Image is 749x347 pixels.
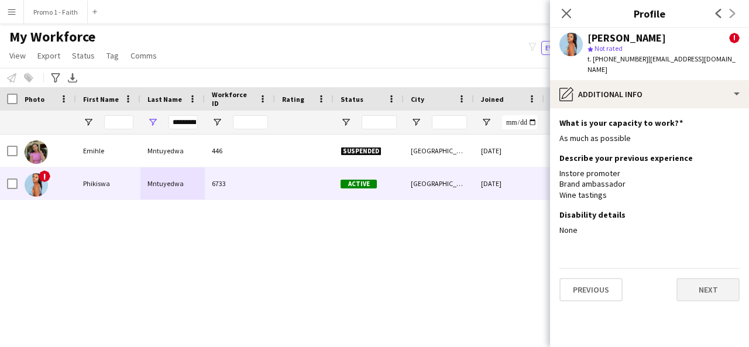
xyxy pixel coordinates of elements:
div: [GEOGRAPHIC_DATA] [404,167,474,200]
div: Additional info [550,80,749,108]
div: [PERSON_NAME] [587,33,666,43]
div: [GEOGRAPHIC_DATA] [404,135,474,167]
span: ! [729,33,740,43]
span: Comms [130,50,157,61]
span: Joined [481,95,504,104]
button: Open Filter Menu [212,117,222,128]
button: Next [676,278,740,301]
div: Phikiswa [76,167,140,200]
span: ! [39,170,50,182]
button: Open Filter Menu [147,117,158,128]
button: Open Filter Menu [341,117,351,128]
div: 446 [205,135,275,167]
span: | [EMAIL_ADDRESS][DOMAIN_NAME] [587,54,736,74]
div: 578 days [544,135,614,167]
span: City [411,95,424,104]
span: Not rated [595,44,623,53]
span: Last Name [147,95,182,104]
span: Status [72,50,95,61]
input: Status Filter Input [362,115,397,129]
a: Export [33,48,65,63]
a: Comms [126,48,162,63]
button: Open Filter Menu [481,117,492,128]
img: Emihle Mntuyedwa [25,140,48,164]
span: First Name [83,95,119,104]
button: Open Filter Menu [411,117,421,128]
h3: What is your capacity to work? [559,118,683,128]
span: View [9,50,26,61]
div: [DATE] [474,167,544,200]
input: Workforce ID Filter Input [233,115,268,129]
button: Promo 1 - Faith [24,1,88,23]
app-action-btn: Advanced filters [49,71,63,85]
div: Mntuyedwa [140,167,205,200]
div: [DATE] [474,135,544,167]
a: View [5,48,30,63]
div: As much as possible [559,133,740,143]
div: Emihle [76,135,140,167]
div: None [559,225,740,235]
app-action-btn: Export XLSX [66,71,80,85]
span: Rating [282,95,304,104]
input: Last Name Filter Input [169,115,198,129]
span: Export [37,50,60,61]
span: Photo [25,95,44,104]
input: City Filter Input [432,115,467,129]
span: My Workforce [9,28,95,46]
h3: Profile [550,6,749,21]
a: Tag [102,48,123,63]
span: Workforce ID [212,90,254,108]
span: Tag [106,50,119,61]
input: Joined Filter Input [502,115,537,129]
span: Status [341,95,363,104]
div: 6733 [205,167,275,200]
h3: Disability details [559,209,626,220]
span: t. [PHONE_NUMBER] [587,54,648,63]
div: 10 days [544,167,614,200]
button: Everyone11,267 [541,41,603,55]
h3: Describe your previous experience [559,153,693,163]
button: Previous [559,278,623,301]
input: First Name Filter Input [104,115,133,129]
span: Suspended [341,147,382,156]
a: Status [67,48,99,63]
span: Active [341,180,377,188]
div: Mntuyedwa [140,135,205,167]
button: Open Filter Menu [83,117,94,128]
img: Phikiswa Mntuyedwa [25,173,48,197]
div: Instore promoter Brand ambassador Wine tastings [559,168,740,200]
